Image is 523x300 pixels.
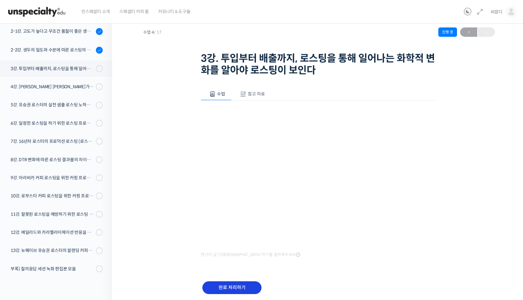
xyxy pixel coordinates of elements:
[96,207,104,212] span: 설정
[11,265,94,272] div: 부록) 질의응답 세션 녹화 편집본 모음
[202,281,261,294] input: 완료 처리하기
[11,211,94,218] div: 11강. 잘못된 로스팅을 예방하기 위한 로스팅 디팩트 파헤치기 (언더, 칩핑, 베이크, 스코칭)
[57,207,64,212] span: 대화
[154,30,162,35] span: / 17
[20,207,23,212] span: 홈
[11,192,94,199] div: 10강. 로부스타 커피 로스팅을 위한 커핑 프로토콜과 샘플 로스팅
[460,27,477,37] a: ←이전
[11,138,94,145] div: 7강. 16년차 로스터의 프로덕션 로스팅 (로스팅 포인트별 브루잉, 에스프레소 로스팅 노하우)
[201,252,300,257] span: 영상이 끊기[DEMOGRAPHIC_DATA] 여기를 클릭해주세요
[460,28,477,36] span: ←
[248,91,265,97] span: 참고 자료
[11,174,94,181] div: 9강. 아라비카 커피 로스팅을 위한 커핑 프로토콜과 샘플 로스팅
[41,198,80,213] a: 대화
[11,120,94,127] div: 6강. 일정한 로스팅을 하기 위한 로스팅 프로파일링 노하우
[11,28,94,35] div: 2-1강. 고도가 높다고 무조건 품질이 좋은 생두가 아닌 이유 (로스팅을 위한 생두 이론 Part 1)
[201,52,437,76] h1: 3강. 투입부터 배출까지, 로스팅을 통해 일어나는 화학적 변화를 알아야 로스팅이 보인다
[11,247,94,254] div: 13강. 뉴웨이브 유승권 로스터의 블렌딩 커피를 디자인 노하우
[491,9,502,15] span: 씨깜디
[80,198,120,213] a: 설정
[143,30,162,34] span: 수업 4
[11,83,94,90] div: 4강. [PERSON_NAME] [PERSON_NAME]가 [PERSON_NAME]하는 로스팅 머신의 관리 및 세팅 방법 - 프로밧, 기센
[11,46,94,53] div: 2-2강. 생두의 밀도와 수분에 따른 로스팅의 변화 (로스팅을 위한 생두 이론 Part 2)
[438,27,457,37] div: 진행 중
[2,198,41,213] a: 홈
[11,65,94,72] div: 3강. 투입부터 배출까지, 로스팅을 통해 일어나는 화학적 변화를 알아야 로스팅이 보인다
[217,91,225,97] span: 수업
[11,229,94,236] div: 12강. 메일라드와 카라멜라이제이션 반응을 알아보고 실전 로스팅에 적용하기
[11,101,94,108] div: 5강. 유승권 로스터의 실전 샘플 로스팅 노하우 (에티오피아 워시드 G1)
[11,156,94,163] div: 8강. DTR 변화에 따른 로스팅 결과물의 차이를 알아보고 실전에 적용하자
